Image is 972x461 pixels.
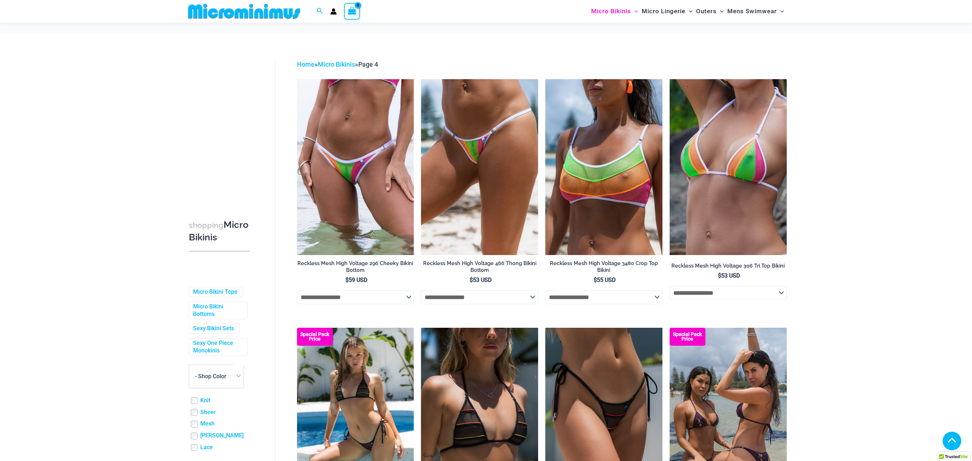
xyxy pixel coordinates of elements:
a: View Shopping Cart, empty [344,3,360,19]
span: Menu Toggle [777,2,784,20]
a: Knit [200,397,210,404]
a: Lace [200,444,213,451]
span: Menu Toggle [717,2,724,20]
span: Micro Bikinis [591,2,631,20]
span: shopping [189,221,224,230]
span: $ [718,272,721,279]
span: $ [470,277,473,283]
img: Reckless Mesh High Voltage 3480 Crop Top 01 [545,79,662,255]
img: Reckless Mesh High Voltage 296 Cheeky 01 [297,79,414,255]
a: Reckless Mesh High Voltage 3480 Crop Top 01Reckless Mesh High Voltage 3480 Crop Top 02Reckless Me... [545,79,662,255]
a: Micro Bikinis [318,61,355,68]
span: $ [345,277,349,283]
span: Mens Swimwear [727,2,777,20]
a: Sexy One Piece Monokinis [193,340,242,355]
a: Mesh [200,420,215,428]
h2: Reckless Mesh High Voltage 296 Cheeky Bikini Bottom [297,260,414,273]
a: Micro LingerieMenu ToggleMenu Toggle [640,2,694,20]
a: Reckless Mesh High Voltage 296 Cheeky Bikini Bottom [297,260,414,276]
a: [PERSON_NAME] [200,432,244,440]
h2: Reckless Mesh High Voltage 3480 Crop Top Bikini [545,260,662,273]
a: Micro BikinisMenu ToggleMenu Toggle [589,2,640,20]
bdi: 53 USD [718,272,740,279]
span: » » [297,61,378,68]
img: Reckless Mesh High Voltage 306 Tri Top 01 [670,79,787,255]
bdi: 53 USD [470,277,492,283]
a: Reckless Mesh High Voltage 466 Thong Bikini Bottom [421,260,538,276]
img: MM SHOP LOGO FLAT [185,3,303,19]
b: Special Pack Price [297,332,333,341]
span: Menu Toggle [631,2,638,20]
a: Reckless Mesh High Voltage 3480 Crop Top Bikini [545,260,662,276]
span: $ [594,277,597,283]
nav: Site Navigation [588,1,787,21]
h2: Reckless Mesh High Voltage 466 Thong Bikini Bottom [421,260,538,273]
a: OutersMenu ToggleMenu Toggle [694,2,726,20]
a: Micro Bikini Tops [193,288,237,296]
a: Mens SwimwearMenu ToggleMenu Toggle [726,2,786,20]
bdi: 55 USD [594,277,616,283]
a: Home [297,61,315,68]
a: Sheer [200,409,216,416]
h3: Micro Bikinis [189,219,250,244]
h2: Reckless Mesh High Voltage 306 Tri Top Bikini [670,263,787,269]
span: Outers [696,2,717,20]
span: Menu Toggle [685,2,693,20]
bdi: 59 USD [345,277,367,283]
a: Reckless Mesh High Voltage 466 Thong 01Reckless Mesh High Voltage 3480 Crop Top 466 Thong 01Reckl... [421,79,538,255]
span: Page 4 [358,61,378,68]
a: Micro Bikini Bottoms [193,303,242,318]
a: Search icon link [317,7,323,16]
span: Micro Lingerie [642,2,685,20]
a: Reckless Mesh High Voltage 306 Tri Top 01Reckless Mesh High Voltage 306 Tri Top 466 Thong 04Reckl... [670,79,787,255]
a: Reckless Mesh High Voltage 296 Cheeky 01Reckless Mesh High Voltage 3480 Crop Top 296 Cheeky 04Rec... [297,79,414,255]
a: Sexy Bikini Sets [193,325,234,332]
a: Reckless Mesh High Voltage 306 Tri Top Bikini [670,263,787,272]
iframe: TrustedSite Certified [189,53,253,197]
a: Account icon link [330,8,337,15]
span: - Shop Color [189,365,244,388]
b: Special Pack Price [670,332,705,341]
img: Reckless Mesh High Voltage 466 Thong 01 [421,79,538,255]
span: - Shop Color [195,373,226,380]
